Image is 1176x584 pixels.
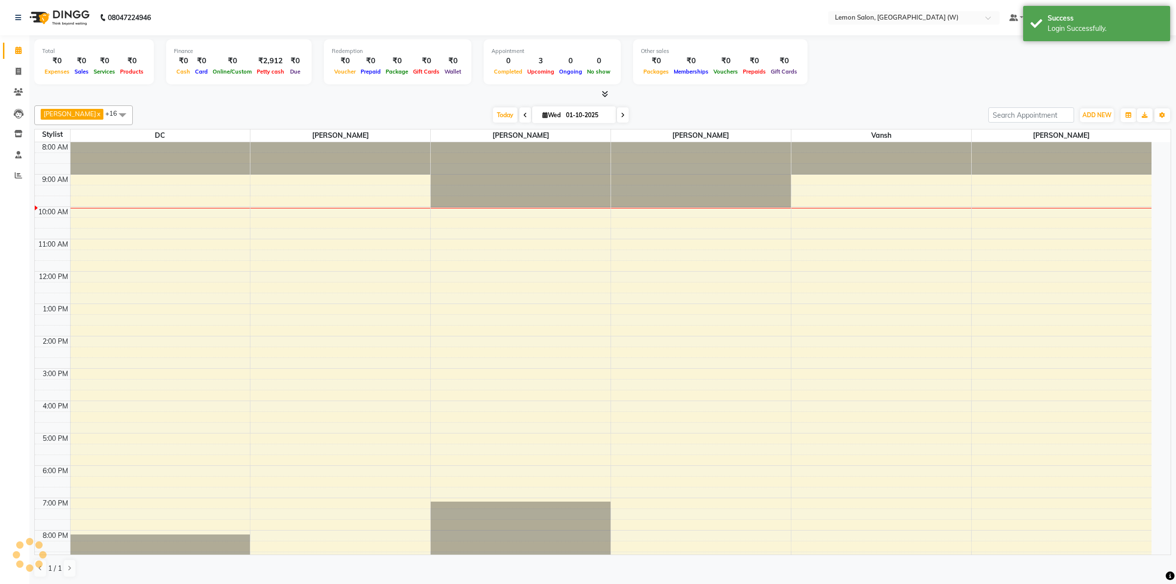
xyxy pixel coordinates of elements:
[332,68,358,75] span: Voucher
[540,111,563,119] span: Wed
[358,68,383,75] span: Prepaid
[174,55,193,67] div: ₹0
[41,433,70,444] div: 5:00 PM
[42,68,72,75] span: Expenses
[711,68,740,75] span: Vouchers
[72,55,91,67] div: ₹0
[431,129,611,142] span: [PERSON_NAME]
[1080,108,1114,122] button: ADD NEW
[91,55,118,67] div: ₹0
[383,68,411,75] span: Package
[41,336,70,347] div: 2:00 PM
[254,55,287,67] div: ₹2,912
[96,110,100,118] a: x
[525,68,557,75] span: Upcoming
[332,55,358,67] div: ₹0
[41,498,70,508] div: 7:00 PM
[193,68,210,75] span: Card
[442,55,464,67] div: ₹0
[641,68,671,75] span: Packages
[71,129,250,142] span: DC
[442,68,464,75] span: Wallet
[118,68,146,75] span: Products
[563,108,612,123] input: 2025-10-01
[41,401,70,411] div: 4:00 PM
[611,129,791,142] span: [PERSON_NAME]
[972,129,1151,142] span: [PERSON_NAME]
[254,68,287,75] span: Petty cash
[1048,24,1163,34] div: Login Successfully.
[557,68,585,75] span: Ongoing
[768,68,800,75] span: Gift Cards
[791,129,971,142] span: Vansh
[40,142,70,152] div: 8:00 AM
[383,55,411,67] div: ₹0
[48,563,62,574] span: 1 / 1
[42,55,72,67] div: ₹0
[41,531,70,541] div: 8:00 PM
[671,55,711,67] div: ₹0
[491,55,525,67] div: 0
[557,55,585,67] div: 0
[174,47,304,55] div: Finance
[585,55,613,67] div: 0
[1048,13,1163,24] div: Success
[288,68,303,75] span: Due
[41,304,70,314] div: 1:00 PM
[641,47,800,55] div: Other sales
[250,129,430,142] span: [PERSON_NAME]
[671,68,711,75] span: Memberships
[42,47,146,55] div: Total
[1082,111,1111,119] span: ADD NEW
[72,68,91,75] span: Sales
[493,107,517,123] span: Today
[25,4,92,31] img: logo
[491,47,613,55] div: Appointment
[36,207,70,217] div: 10:00 AM
[411,68,442,75] span: Gift Cards
[91,68,118,75] span: Services
[358,55,383,67] div: ₹0
[41,466,70,476] div: 6:00 PM
[36,239,70,250] div: 11:00 AM
[210,68,254,75] span: Online/Custom
[332,47,464,55] div: Redemption
[740,68,768,75] span: Prepaids
[740,55,768,67] div: ₹0
[40,175,70,185] div: 9:00 AM
[210,55,254,67] div: ₹0
[411,55,442,67] div: ₹0
[193,55,210,67] div: ₹0
[711,55,740,67] div: ₹0
[35,129,70,140] div: Stylist
[41,369,70,379] div: 3:00 PM
[44,110,96,118] span: [PERSON_NAME]
[988,107,1074,123] input: Search Appointment
[491,68,525,75] span: Completed
[768,55,800,67] div: ₹0
[37,272,70,282] div: 12:00 PM
[525,55,557,67] div: 3
[105,109,124,117] span: +16
[641,55,671,67] div: ₹0
[174,68,193,75] span: Cash
[585,68,613,75] span: No show
[118,55,146,67] div: ₹0
[287,55,304,67] div: ₹0
[108,4,151,31] b: 08047224946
